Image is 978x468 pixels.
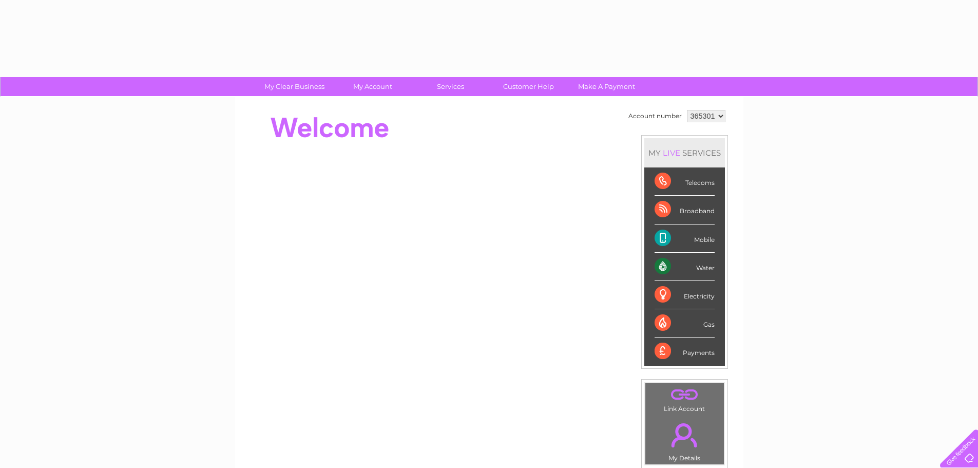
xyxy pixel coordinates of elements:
[655,281,715,309] div: Electricity
[626,107,684,125] td: Account number
[661,148,682,158] div: LIVE
[564,77,649,96] a: Make A Payment
[655,338,715,365] div: Payments
[648,386,721,404] a: .
[655,224,715,253] div: Mobile
[408,77,493,96] a: Services
[252,77,337,96] a: My Clear Business
[645,383,724,415] td: Link Account
[644,138,725,167] div: MY SERVICES
[645,415,724,465] td: My Details
[655,253,715,281] div: Water
[648,417,721,453] a: .
[486,77,571,96] a: Customer Help
[655,167,715,196] div: Telecoms
[655,309,715,338] div: Gas
[330,77,415,96] a: My Account
[655,196,715,224] div: Broadband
